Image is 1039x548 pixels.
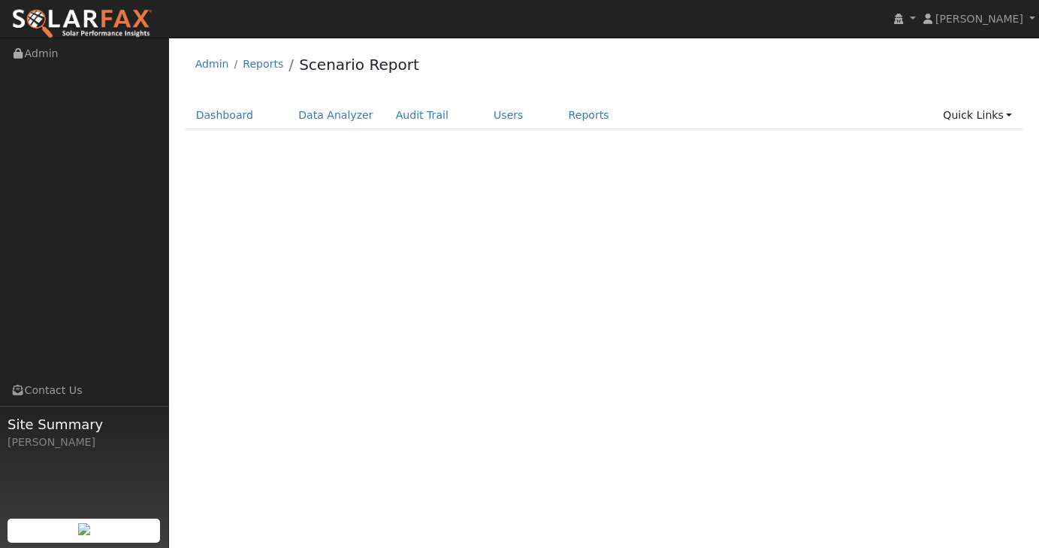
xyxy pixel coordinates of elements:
[932,101,1023,129] a: Quick Links
[482,101,535,129] a: Users
[78,523,90,535] img: retrieve
[8,414,161,434] span: Site Summary
[243,58,283,70] a: Reports
[385,101,460,129] a: Audit Trail
[287,101,385,129] a: Data Analyzer
[299,56,419,74] a: Scenario Report
[195,58,229,70] a: Admin
[11,8,153,40] img: SolarFax
[557,101,621,129] a: Reports
[8,434,161,450] div: [PERSON_NAME]
[935,13,1023,25] span: [PERSON_NAME]
[185,101,265,129] a: Dashboard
